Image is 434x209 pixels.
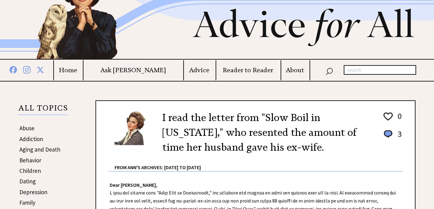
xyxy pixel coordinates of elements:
[19,167,41,174] a: Children
[19,199,35,206] a: Family
[10,65,17,73] img: facebook%20blue.png
[19,124,34,132] a: Abuse
[19,188,47,196] a: Depression
[383,129,394,139] img: message_round%201.png
[18,105,68,115] p: ALL TOPICS
[344,65,416,75] input: search
[83,66,183,74] a: Ask [PERSON_NAME]
[19,146,60,153] a: Aging and Death
[395,111,402,128] td: 0
[216,66,280,74] a: Reader to Reader
[281,66,309,74] a: About
[37,65,44,73] img: x%20blue.png
[54,66,82,74] a: Home
[115,155,403,171] div: From Ann's Archives: [DATE] to [DATE]
[184,66,215,74] a: Advice
[162,110,373,155] h2: I read the letter from "Slow Boil in [US_STATE]," who resented the amount of time her husband gav...
[19,178,36,185] a: Dating
[110,182,157,188] strong: Dear [PERSON_NAME],
[19,135,43,143] a: Addiction
[23,65,30,73] img: instagram%20blue.png
[19,157,41,164] a: Behavior
[115,110,153,145] img: Ann6%20v2%20small.png
[383,111,394,122] img: heart_outline%201.png
[395,129,402,145] td: 3
[326,66,333,75] img: search_nav.png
